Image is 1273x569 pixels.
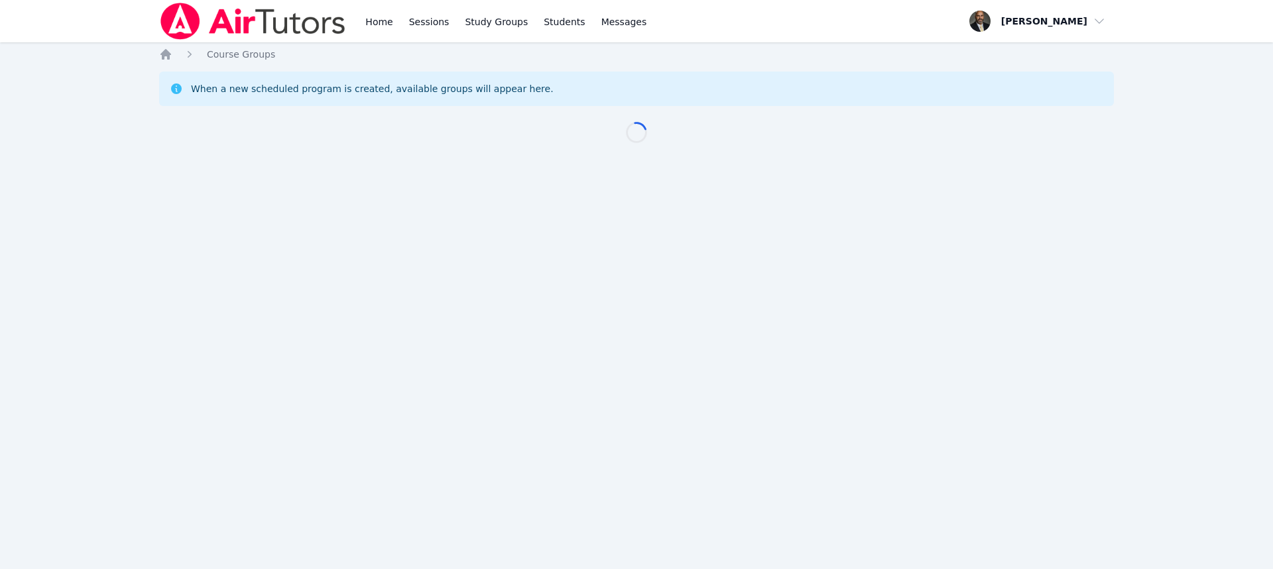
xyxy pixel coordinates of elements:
span: Course Groups [207,49,275,60]
a: Course Groups [207,48,275,61]
nav: Breadcrumb [159,48,1114,61]
span: Messages [601,15,647,28]
div: When a new scheduled program is created, available groups will appear here. [191,82,554,95]
img: Air Tutors [159,3,347,40]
